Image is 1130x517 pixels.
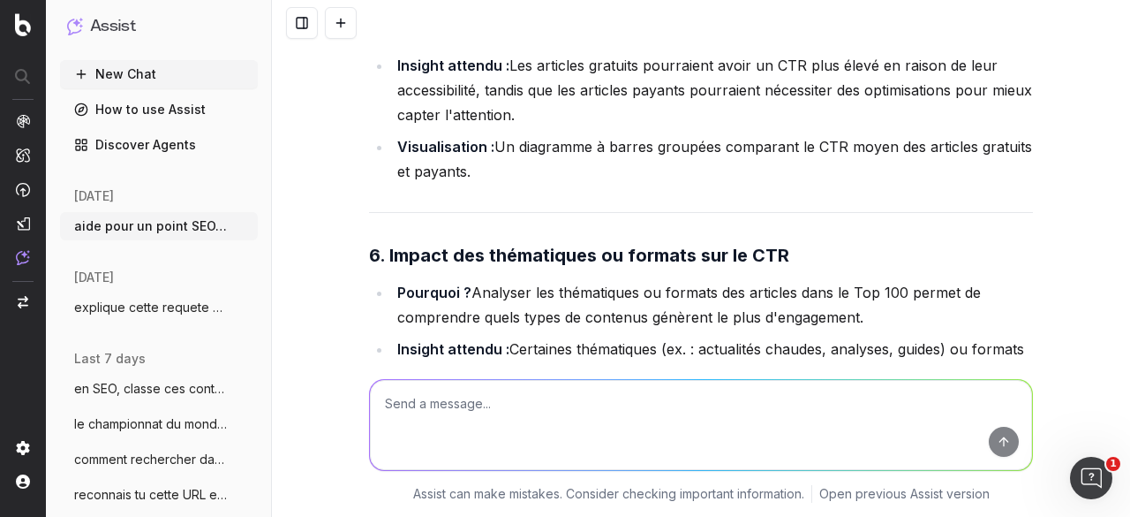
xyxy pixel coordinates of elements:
[74,451,230,468] span: comment rechercher dans botify des donné
[67,14,251,39] button: Assist
[74,350,146,368] span: last 7 days
[60,410,258,438] button: le championnat du monde masculin de vole
[74,380,230,398] span: en SEO, classe ces contenus en chaud fro
[74,486,230,504] span: reconnais tu cette URL et le contenu htt
[819,485,990,503] a: Open previous Assist version
[16,441,30,455] img: Setting
[60,60,258,88] button: New Chat
[16,182,30,197] img: Activation
[74,299,230,316] span: explique cette requete SQL SELECT DIS
[397,138,494,156] strong: Visualisation :
[16,217,30,231] img: Studio
[397,284,471,301] strong: Pourquoi ?
[1106,457,1120,471] span: 1
[16,475,30,489] img: My account
[90,14,136,39] h1: Assist
[60,375,258,403] button: en SEO, classe ces contenus en chaud fro
[60,293,258,322] button: explique cette requete SQL SELECT DIS
[16,114,30,128] img: Analytics
[74,269,114,286] span: [DATE]
[60,445,258,474] button: comment rechercher dans botify des donné
[67,18,83,34] img: Assist
[60,95,258,124] a: How to use Assist
[413,485,804,503] p: Assist can make mistakes. Consider checking important information.
[60,481,258,509] button: reconnais tu cette URL et le contenu htt
[392,337,1033,386] li: Certaines thématiques (ex. : actualités chaudes, analyses, guides) ou formats (vidéos, listes, in...
[18,296,28,308] img: Switch project
[392,134,1033,184] li: Un diagramme à barres groupées comparant le CTR moyen des articles gratuits et payants.
[1070,457,1112,499] iframe: Intercom live chat
[74,415,230,433] span: le championnat du monde masculin de vole
[74,187,114,205] span: [DATE]
[60,212,258,240] button: aide pour un point SEO/Data, on va trait
[60,131,258,159] a: Discover Agents
[369,245,789,266] strong: 6. Impact des thématiques ou formats sur le CTR
[16,250,30,265] img: Assist
[16,148,30,163] img: Intelligence
[397,57,509,74] strong: Insight attendu :
[392,280,1033,330] li: Analyser les thématiques ou formats des articles dans le Top 100 permet de comprendre quels types...
[397,340,509,358] strong: Insight attendu :
[15,13,31,36] img: Botify logo
[392,53,1033,127] li: Les articles gratuits pourraient avoir un CTR plus élevé en raison de leur accessibilité, tandis ...
[74,217,230,235] span: aide pour un point SEO/Data, on va trait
